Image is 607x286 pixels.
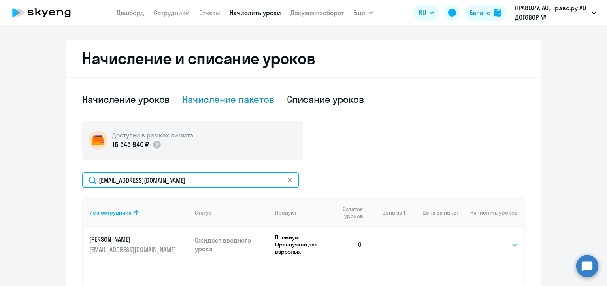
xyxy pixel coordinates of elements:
[82,172,299,188] input: Поиск по имени, email, продукту или статусу
[199,9,220,17] a: Отчеты
[154,9,190,17] a: Сотрудники
[353,8,365,17] span: Ещё
[465,5,506,21] button: Балансbalance
[515,3,588,22] p: ПРАВО.РУ, АО, Право.ру АО ДОГОВОР № Д/OAHO/2021/145 от [DATE]
[112,139,149,150] p: 16 545 840 ₽
[89,131,107,150] img: wallet-circle.png
[89,245,178,254] p: [EMAIL_ADDRESS][DOMAIN_NAME]
[459,198,524,227] th: Начислить уроков
[511,3,600,22] button: ПРАВО.РУ, АО, Право.ру АО ДОГОВОР № Д/OAHO/2021/145 от [DATE]
[182,93,274,105] div: Начисление пакетов
[230,9,281,17] a: Начислить уроки
[117,9,144,17] a: Дашборд
[89,209,189,216] div: Имя сотрудника
[469,8,490,17] div: Баланс
[89,235,178,244] p: [PERSON_NAME]
[287,93,364,105] div: Списание уроков
[112,131,193,139] h5: Доступно в рамках лимита
[89,209,132,216] div: Имя сотрудника
[413,5,439,21] button: RU
[290,9,344,17] a: Документооборот
[353,5,373,21] button: Ещё
[275,209,328,216] div: Продукт
[494,9,501,17] img: balance
[275,234,328,255] p: Премиум Французкий для взрослых
[195,209,212,216] div: Статус
[82,49,525,68] h2: Начисление и списание уроков
[195,236,269,253] p: Ожидает вводного урока
[328,227,369,262] td: 0
[82,93,170,105] div: Начисление уроков
[419,8,426,17] span: RU
[335,205,369,220] div: Остаток уроков
[195,209,269,216] div: Статус
[275,209,296,216] div: Продукт
[369,198,405,227] th: Цена за 1
[405,198,459,227] th: Цена за пакет
[335,205,363,220] span: Остаток уроков
[89,235,189,254] a: [PERSON_NAME][EMAIL_ADDRESS][DOMAIN_NAME]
